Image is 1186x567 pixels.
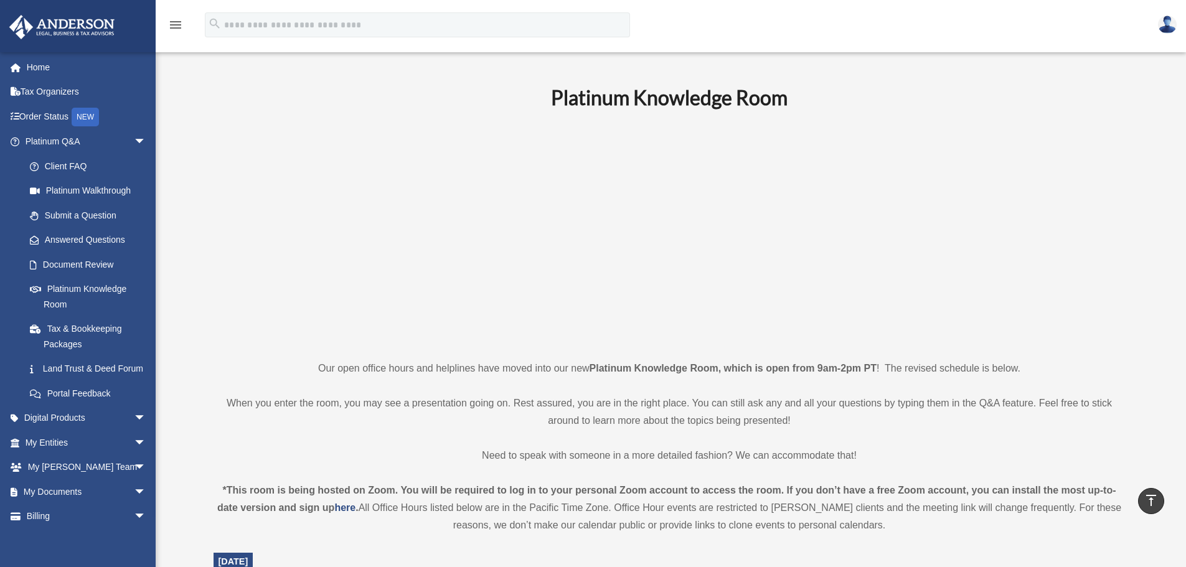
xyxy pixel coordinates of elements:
[17,381,165,406] a: Portal Feedback
[9,479,165,504] a: My Documentsarrow_drop_down
[9,129,165,154] a: Platinum Q&Aarrow_drop_down
[17,179,165,204] a: Platinum Walkthrough
[168,17,183,32] i: menu
[134,479,159,505] span: arrow_drop_down
[9,504,165,529] a: Billingarrow_drop_down
[72,108,99,126] div: NEW
[17,357,165,382] a: Land Trust & Deed Forum
[214,395,1126,429] p: When you enter the room, you may see a presentation going on. Rest assured, you are in the right ...
[334,502,355,513] a: here
[6,15,118,39] img: Anderson Advisors Platinum Portal
[134,455,159,480] span: arrow_drop_down
[9,430,165,455] a: My Entitiesarrow_drop_down
[217,485,1116,513] strong: *This room is being hosted on Zoom. You will be required to log in to your personal Zoom account ...
[482,126,856,337] iframe: 231110_Toby_KnowledgeRoom
[355,502,358,513] strong: .
[208,17,222,30] i: search
[590,363,877,373] strong: Platinum Knowledge Room, which is open from 9am-2pm PT
[17,203,165,228] a: Submit a Question
[17,228,165,253] a: Answered Questions
[17,277,159,317] a: Platinum Knowledge Room
[17,317,165,357] a: Tax & Bookkeeping Packages
[551,85,788,110] b: Platinum Knowledge Room
[17,252,165,277] a: Document Review
[1144,493,1159,508] i: vertical_align_top
[9,55,165,80] a: Home
[134,129,159,155] span: arrow_drop_down
[17,154,165,179] a: Client FAQ
[214,447,1126,464] p: Need to speak with someone in a more detailed fashion? We can accommodate that!
[134,406,159,431] span: arrow_drop_down
[9,406,165,431] a: Digital Productsarrow_drop_down
[9,455,165,480] a: My [PERSON_NAME] Teamarrow_drop_down
[9,104,165,129] a: Order StatusNEW
[219,556,248,566] span: [DATE]
[134,504,159,530] span: arrow_drop_down
[1158,16,1177,34] img: User Pic
[214,482,1126,534] div: All Office Hours listed below are in the Pacific Time Zone. Office Hour events are restricted to ...
[9,80,165,105] a: Tax Organizers
[134,430,159,456] span: arrow_drop_down
[168,22,183,32] a: menu
[214,360,1126,377] p: Our open office hours and helplines have moved into our new ! The revised schedule is below.
[1138,488,1164,514] a: vertical_align_top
